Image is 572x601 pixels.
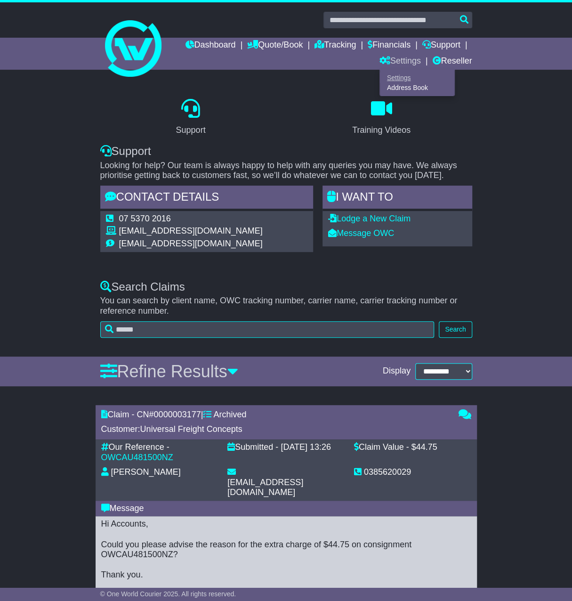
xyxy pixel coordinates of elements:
div: Support [100,145,472,158]
div: Message [101,504,471,514]
div: [DATE] 13:26 [281,442,331,453]
a: Lodge a New Claim [328,214,411,223]
div: Support [176,124,205,137]
a: Message OWC [328,228,394,238]
a: OWCAU481500NZ [101,453,173,462]
span: Archived [213,410,246,419]
button: Search [439,321,472,338]
a: Dashboard [185,38,235,54]
a: Quote/Book [247,38,303,54]
a: Support [169,96,211,140]
div: Our Reference - [101,442,169,453]
a: Financials [368,38,411,54]
span: 0000003177 [154,410,201,419]
a: Reseller [432,54,472,70]
a: Refine Results [100,362,238,381]
div: Training Videos [352,124,411,137]
div: 0385620029 [364,467,411,478]
div: $44.75 [411,442,437,453]
div: Claim Value - [354,442,409,453]
span: Display [383,366,411,376]
div: I WANT to [322,186,472,211]
td: [EMAIL_ADDRESS][DOMAIN_NAME] [119,226,263,239]
div: [EMAIL_ADDRESS][DOMAIN_NAME] [227,478,345,498]
a: Settings [379,54,421,70]
div: Hi Accounts, Could you please advise the reason for the extra charge of $44.75 on consignment OWC... [101,519,471,601]
div: Claim - CN# | [101,410,449,420]
div: [PERSON_NAME] [111,467,181,478]
span: Universal Freight Concepts [140,424,242,434]
div: Customer: [101,424,449,435]
a: Training Videos [346,96,417,140]
a: Address Book [380,83,454,93]
a: Tracking [314,38,356,54]
span: © One World Courier 2025. All rights reserved. [100,590,236,598]
div: Contact Details [100,186,314,211]
div: Quote/Book [379,70,455,96]
p: You can search by client name, OWC tracking number, carrier name, carrier tracking number or refe... [100,296,472,316]
a: Settings [380,73,454,83]
div: Submitted - [227,442,278,453]
div: Search Claims [100,280,472,294]
p: Looking for help? Our team is always happy to help with any queries you may have. We always prior... [100,161,472,181]
td: 07 5370 2016 [119,214,263,227]
a: Support [422,38,460,54]
td: [EMAIL_ADDRESS][DOMAIN_NAME] [119,239,263,249]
